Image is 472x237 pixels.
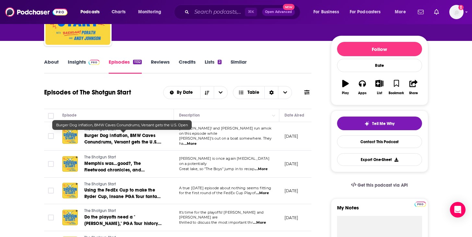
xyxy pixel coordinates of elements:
button: Follow [337,42,422,56]
span: Toggle select row [48,215,54,220]
button: Share [405,76,422,99]
span: Toggle select row [48,133,54,139]
img: Podchaser Pro [415,202,426,207]
button: Apps [354,76,371,99]
span: For Business [313,7,339,17]
span: [PERSON_NAME]! and [PERSON_NAME] run amok on this episode while [179,126,272,136]
span: Using the FedEx Cup to make the Ryder Cup, Insane PGA Tour fantasy contest, and Golf Advice [84,187,162,206]
button: Sort Direction [200,86,214,99]
a: Reviews [151,59,170,74]
div: List [377,91,382,95]
button: open menu [309,7,347,17]
a: The Shotgun Start [84,181,162,187]
a: Pro website [415,201,426,207]
h1: Episodes of The Shotgun Start [44,88,131,96]
span: for the first round of the FedEx Cup Playof [179,191,256,195]
div: Sort Direction [264,86,278,99]
span: thrilled to discuss the most important thr [179,220,253,225]
span: ...More [255,167,268,172]
span: It's time for the playoffs! [PERSON_NAME] and [PERSON_NAME] are [179,210,264,220]
button: open menu [163,90,200,95]
div: Description [179,111,200,119]
div: 1132 [133,60,141,64]
div: Search podcasts, credits, & more... [180,5,307,19]
div: Open Intercom Messenger [450,202,466,218]
span: The Shotgun Start [84,208,116,213]
span: The Shotgun Start [84,155,116,159]
label: My Notes [337,205,422,216]
span: The Shotgun Start [84,182,116,186]
span: ...More [256,191,269,196]
h2: Choose List sort [163,86,228,99]
span: Great lake, so "The Boys" jump in to recap [179,167,254,171]
a: Burger Dog inflation, BMW Caves Conundrums, Versant gets the U.S. Open [84,132,162,145]
div: Rate [337,59,422,72]
span: ...More [253,220,266,225]
button: open menu [345,7,390,17]
button: Column Actions [270,112,278,119]
img: Podchaser - Follow, Share and Rate Podcasts [5,6,67,18]
button: List [371,76,388,99]
span: Monitoring [138,7,161,17]
a: Do the playoffs need a "[PERSON_NAME]," PGA Tour history shams, and [PERSON_NAME] [PERSON_NAME] C... [84,214,162,227]
a: Episodes1132 [109,59,141,74]
div: Episode [62,111,77,119]
p: [DATE] [284,161,298,167]
button: Play [337,76,354,99]
p: [DATE] [284,215,298,220]
a: Credits [179,59,196,74]
div: Share [409,91,418,95]
img: Podchaser Pro [89,60,100,65]
span: ⌘ K [245,8,257,16]
span: Toggle select row [48,188,54,193]
span: Charts [112,7,126,17]
a: InsightsPodchaser Pro [68,59,100,74]
a: Get this podcast via API [346,177,413,193]
a: Using the FedEx Cup to make the Ryder Cup, Insane PGA Tour fantasy contest, and Golf Advice [84,187,162,200]
button: open menu [390,7,414,17]
a: Charts [107,7,129,17]
a: The Shotgun Start [84,155,162,160]
span: More [395,7,406,17]
span: Tell Me Why [372,121,394,126]
a: Show notifications dropdown [415,6,426,18]
span: For Podcasters [350,7,381,17]
button: open menu [76,7,108,17]
input: Search podcasts, credits, & more... [192,7,245,17]
span: A true [DATE] episode about nothing seems fitting [179,186,271,190]
a: Memphis was…good?, The Fleetwood chronicles, and [PERSON_NAME] season ends [84,160,162,173]
span: Podcasts [80,7,100,17]
span: Burger Dog inflation, BMW Caves Conundrums, Versant gets the U.S. Open [84,133,162,151]
img: User Profile [449,5,464,19]
button: tell me why sparkleTell Me Why [337,117,422,130]
a: About [44,59,59,74]
button: Bookmark [388,76,405,99]
button: Export One-Sheet [337,153,422,166]
p: [DATE] [284,133,298,139]
a: Contact This Podcast [337,135,422,148]
span: ...More [184,141,197,146]
div: 2 [218,60,222,64]
div: Date Aired [284,111,304,119]
span: By Date [177,90,195,95]
div: Bookmark [389,91,404,95]
a: Lists2 [205,59,222,74]
div: Apps [358,91,367,95]
svg: Add a profile image [458,5,464,10]
div: Play [342,91,349,95]
a: The Shotgun Start [84,208,162,214]
span: Table [248,90,259,95]
span: Get this podcast via API [357,182,408,188]
button: open menu [134,7,170,17]
img: tell me why sparkle [364,121,369,126]
span: Open Advanced [265,10,292,14]
span: Logged in as kirstycam [449,5,464,19]
p: [DATE] [284,188,298,193]
button: Choose View [233,86,292,99]
span: Memphis was…good?, The Fleetwood chronicles, and [PERSON_NAME] season ends [84,161,147,179]
span: [PERSON_NAME]'s out on a boat somewhere. They ha [179,136,272,146]
span: [PERSON_NAME] is once again [MEDICAL_DATA] on a potentially [179,156,270,166]
a: Similar [231,59,247,74]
